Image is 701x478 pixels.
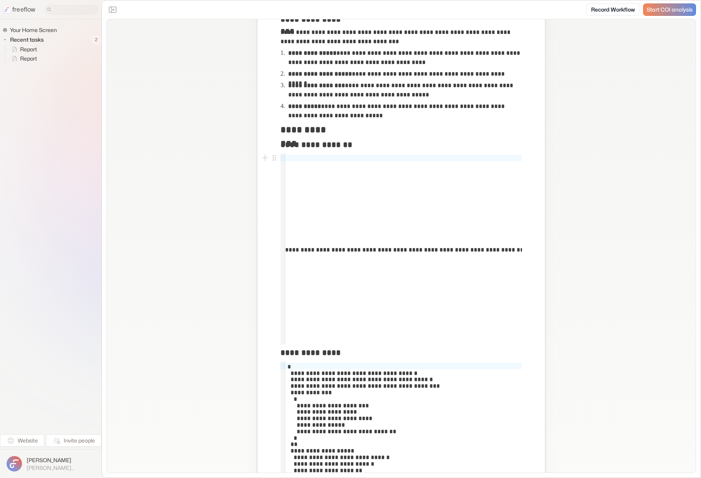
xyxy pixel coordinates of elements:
span: Report [19,55,39,62]
a: freeflow [3,5,35,14]
p: freeflow [12,5,35,14]
span: Report [19,46,39,53]
button: Close the sidebar [106,3,119,16]
a: Your Home Screen [2,25,60,35]
a: Start COI analysis [643,3,696,16]
button: Add block [260,153,270,162]
img: profile [7,456,22,471]
span: [PERSON_NAME][EMAIL_ADDRESS] [27,464,95,471]
button: Invite people [46,434,101,447]
span: Recent tasks [8,36,46,44]
a: Record Workflow [586,3,640,16]
span: Start COI analysis [647,7,693,13]
a: Report [5,54,40,63]
span: Your Home Screen [8,26,59,34]
button: Recent tasks [2,35,47,44]
span: 2 [91,35,101,45]
button: Open block menu [270,153,279,162]
a: Report [5,45,40,54]
span: [PERSON_NAME] [27,456,95,464]
button: [PERSON_NAME][PERSON_NAME][EMAIL_ADDRESS] [5,454,97,473]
